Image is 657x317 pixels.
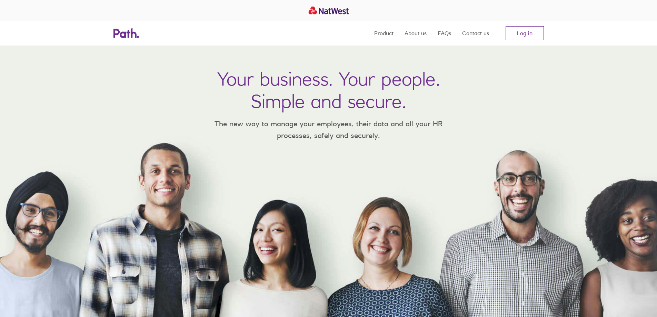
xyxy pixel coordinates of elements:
a: FAQs [438,21,451,46]
a: Contact us [462,21,489,46]
h1: Your business. Your people. Simple and secure. [217,68,440,112]
a: Log in [506,26,544,40]
a: About us [405,21,427,46]
a: Product [374,21,394,46]
p: The new way to manage your employees, their data and all your HR processes, safely and securely. [205,118,453,141]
